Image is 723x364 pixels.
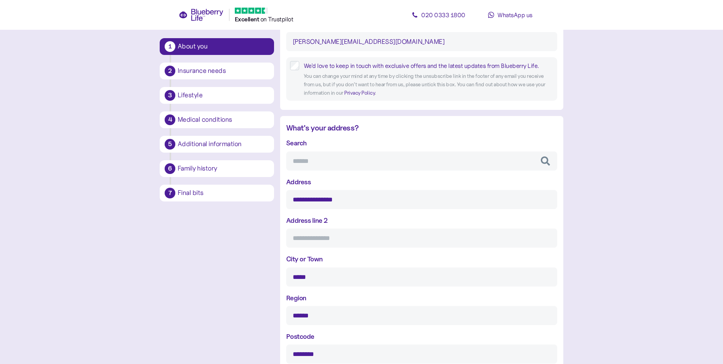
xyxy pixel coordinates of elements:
[165,114,175,125] div: 4
[286,254,323,264] label: City or Town
[286,293,306,303] label: Region
[160,38,274,55] button: 1About you
[178,92,269,99] div: Lifestyle
[260,15,293,23] span: on Trustpilot
[497,11,532,19] span: WhatsApp us
[286,177,311,187] label: Address
[165,163,175,174] div: 6
[178,141,269,148] div: Additional information
[178,165,269,172] div: Family history
[235,16,260,23] span: Excellent ️
[178,43,269,50] div: About you
[160,63,274,79] button: 2Insurance needs
[178,68,269,74] div: Insurance needs
[160,111,274,128] button: 4Medical conditions
[160,136,274,153] button: 5Additional information
[165,188,175,198] div: 7
[165,41,175,52] div: 1
[160,87,274,104] button: 3Lifestyle
[404,7,473,23] a: 020 0333 1800
[344,89,375,96] a: Privacy Policy
[286,32,557,51] input: name@example.com
[178,116,269,123] div: Medical conditions
[165,139,175,150] div: 5
[304,72,553,97] div: You can change your mind at any time by clicking the unsubscribe link in the footer of any email ...
[160,160,274,177] button: 6Family history
[304,61,553,71] div: We'd love to keep in touch with exclusive offers and the latest updates from Blueberry Life.
[286,331,314,341] label: Postcode
[165,90,175,101] div: 3
[286,122,557,134] div: What's your address?
[286,215,328,225] label: Address line 2
[178,190,269,196] div: Final bits
[165,66,175,76] div: 2
[476,7,545,23] a: WhatsApp us
[421,11,465,19] span: 020 0333 1800
[160,185,274,201] button: 7Final bits
[286,138,307,148] label: Search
